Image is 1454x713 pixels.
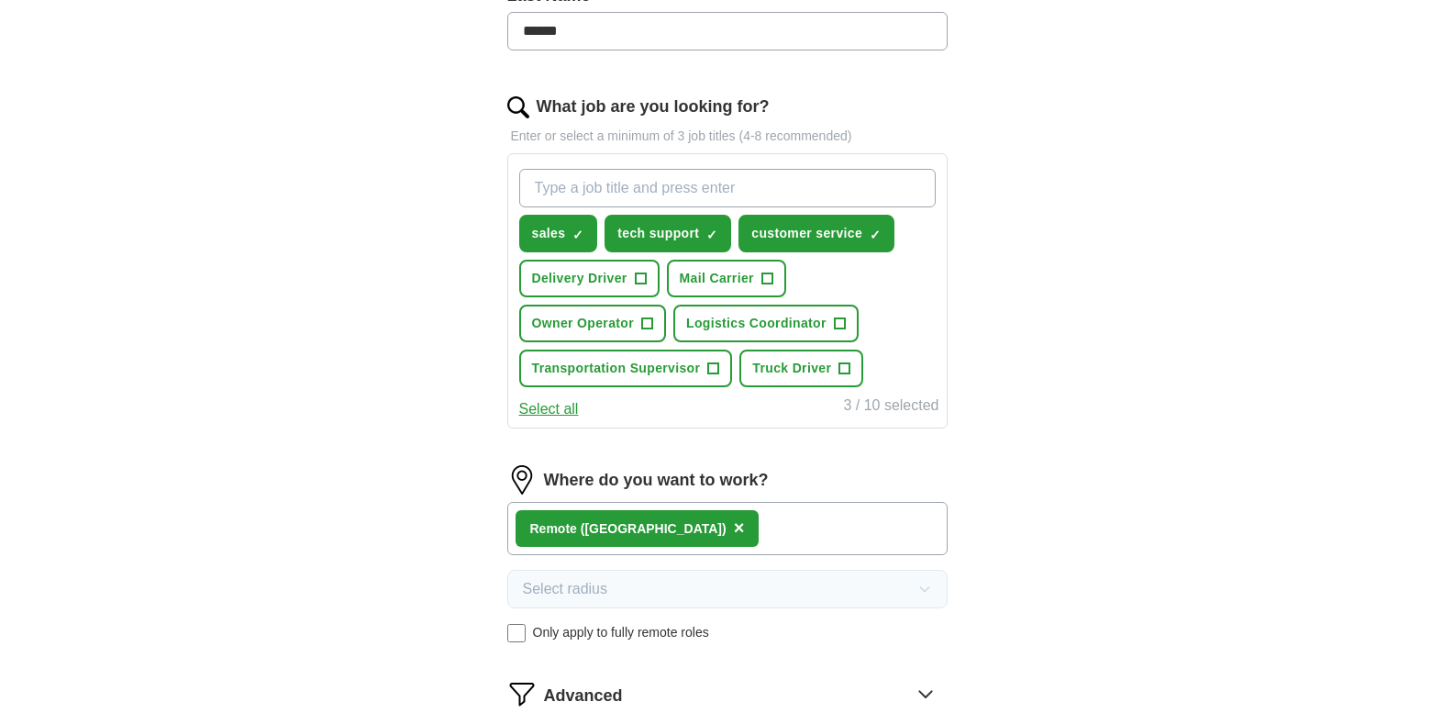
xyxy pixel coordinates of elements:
[734,515,745,542] button: ×
[752,359,831,378] span: Truck Driver
[544,468,769,493] label: Where do you want to work?
[523,578,608,600] span: Select radius
[686,314,827,333] span: Logistics Coordinator
[532,224,566,243] span: sales
[533,623,709,642] span: Only apply to fully remote roles
[519,260,660,297] button: Delivery Driver
[739,350,863,387] button: Truck Driver
[673,305,859,342] button: Logistics Coordinator
[507,570,948,608] button: Select radius
[706,228,717,242] span: ✓
[532,359,701,378] span: Transportation Supervisor
[680,269,754,288] span: Mail Carrier
[507,624,526,642] input: Only apply to fully remote roles
[667,260,786,297] button: Mail Carrier
[519,305,666,342] button: Owner Operator
[519,169,936,207] input: Type a job title and press enter
[507,96,529,118] img: search.png
[843,395,938,420] div: 3 / 10 selected
[530,519,727,539] div: Remote ([GEOGRAPHIC_DATA])
[738,215,894,252] button: customer service✓
[507,465,537,495] img: location.png
[519,215,598,252] button: sales✓
[617,224,699,243] span: tech support
[507,679,537,708] img: filter
[544,684,623,708] span: Advanced
[532,269,627,288] span: Delivery Driver
[572,228,583,242] span: ✓
[507,127,948,146] p: Enter or select a minimum of 3 job titles (4-8 recommended)
[870,228,881,242] span: ✓
[519,398,579,420] button: Select all
[532,314,634,333] span: Owner Operator
[751,224,862,243] span: customer service
[519,350,733,387] button: Transportation Supervisor
[734,518,745,538] span: ×
[605,215,731,252] button: tech support✓
[537,95,770,119] label: What job are you looking for?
